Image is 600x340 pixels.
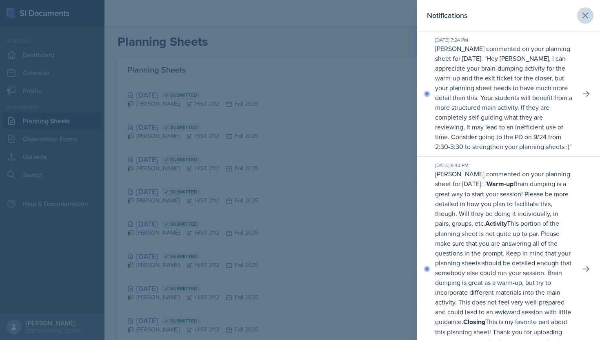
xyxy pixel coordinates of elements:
[435,44,574,151] p: [PERSON_NAME] commented on your planning sheet for [DATE]: " "
[435,219,571,326] p: This portion of the planning sheet is not quite up to par. Please make sure that you are answerin...
[435,179,569,228] p: Brain dumping is a great way to start your session! Please be more detailed in how you plan to fa...
[435,54,572,151] p: Hey [PERSON_NAME], I can appreciate your brain-dumping activity for the warm-up and the exit tick...
[427,10,467,21] h2: Notifications
[487,179,513,189] strong: Warm-up
[463,317,485,327] strong: Closing
[485,219,507,228] strong: Activity
[435,162,574,169] div: [DATE] 9:43 PM
[435,36,574,44] div: [DATE] 7:24 PM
